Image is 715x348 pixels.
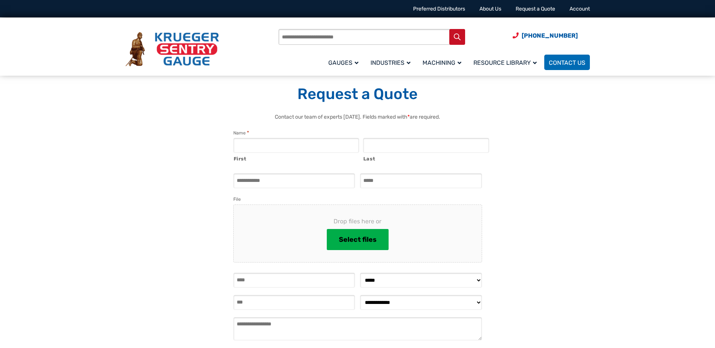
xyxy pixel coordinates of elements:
[513,31,578,40] a: Phone Number (920) 434-8860
[246,217,470,226] span: Drop files here or
[366,53,418,71] a: Industries
[327,229,389,250] button: select files, file
[363,153,489,163] label: Last
[233,129,249,137] legend: Name
[473,59,537,66] span: Resource Library
[418,53,469,71] a: Machining
[469,53,544,71] a: Resource Library
[226,113,490,121] p: Contact our team of experts [DATE]. Fields marked with are required.
[126,32,219,67] img: Krueger Sentry Gauge
[544,55,590,70] a: Contact Us
[324,53,366,71] a: Gauges
[522,32,578,39] span: [PHONE_NUMBER]
[549,59,585,66] span: Contact Us
[423,59,461,66] span: Machining
[413,6,465,12] a: Preferred Distributors
[516,6,555,12] a: Request a Quote
[570,6,590,12] a: Account
[233,195,241,203] label: File
[126,85,590,104] h1: Request a Quote
[371,59,410,66] span: Industries
[479,6,501,12] a: About Us
[234,153,360,163] label: First
[328,59,358,66] span: Gauges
